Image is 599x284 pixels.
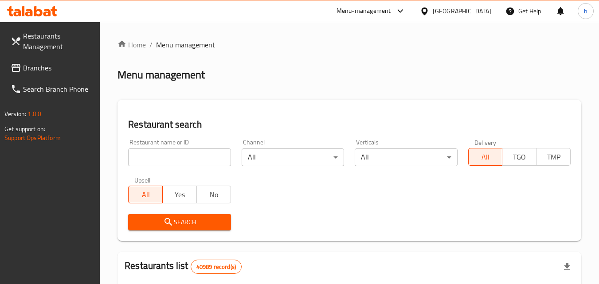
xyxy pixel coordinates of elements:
span: TGO [506,151,533,163]
span: All [132,188,159,201]
div: All [355,148,457,166]
button: All [128,186,163,203]
span: h [584,6,587,16]
button: All [468,148,503,166]
button: No [196,186,231,203]
button: TMP [536,148,571,166]
span: Yes [166,188,193,201]
nav: breadcrumb [117,39,581,50]
div: Export file [556,256,578,277]
div: All [242,148,344,166]
span: All [472,151,499,163]
a: Search Branch Phone [4,78,100,100]
h2: Menu management [117,68,205,82]
span: Menu management [156,39,215,50]
div: Menu-management [337,6,391,16]
span: Branches [23,62,93,73]
input: Search for restaurant name or ID.. [128,148,231,166]
span: Version: [4,108,26,120]
span: Restaurants Management [23,31,93,52]
a: Support.OpsPlatform [4,132,61,144]
span: 40989 record(s) [191,263,241,271]
div: [GEOGRAPHIC_DATA] [433,6,491,16]
li: / [149,39,153,50]
span: TMP [540,151,567,163]
label: Delivery [474,139,497,145]
a: Home [117,39,146,50]
span: Get support on: [4,123,45,135]
h2: Restaurant search [128,118,571,131]
label: Upsell [134,177,151,183]
h2: Restaurants list [125,259,242,274]
a: Restaurants Management [4,25,100,57]
span: 1.0.0 [27,108,41,120]
button: TGO [502,148,536,166]
span: Search [135,217,223,228]
span: No [200,188,227,201]
button: Search [128,214,231,230]
button: Yes [162,186,197,203]
span: Search Branch Phone [23,84,93,94]
a: Branches [4,57,100,78]
div: Total records count [191,260,242,274]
